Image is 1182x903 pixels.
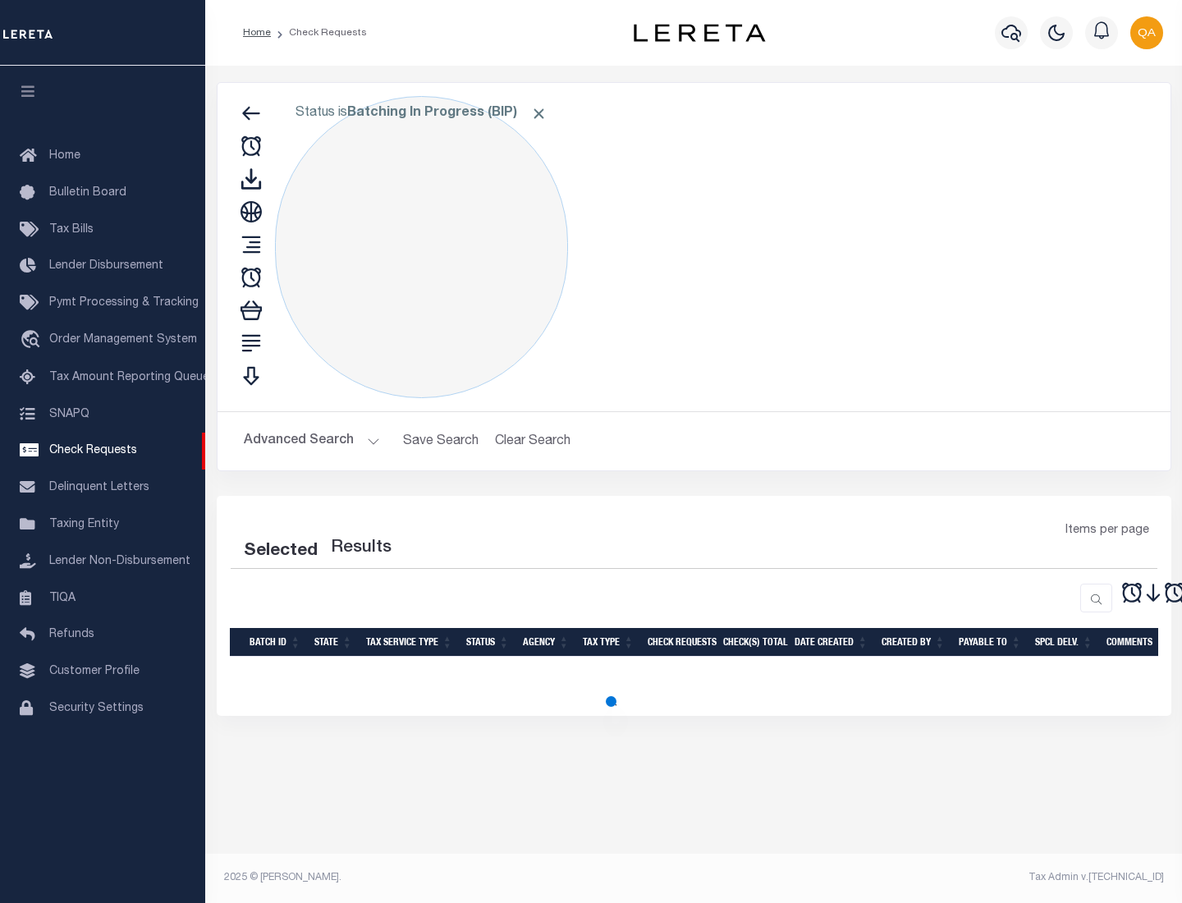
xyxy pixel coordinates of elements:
[331,535,392,562] label: Results
[308,628,360,657] th: State
[634,24,765,42] img: logo-dark.svg
[347,107,547,120] b: Batching In Progress (BIP)
[49,224,94,236] span: Tax Bills
[275,96,568,398] div: Click to Edit
[49,556,190,567] span: Lender Non-Disbursement
[788,628,875,657] th: Date Created
[244,425,380,457] button: Advanced Search
[460,628,516,657] th: Status
[1100,628,1174,657] th: Comments
[952,628,1029,657] th: Payable To
[49,297,199,309] span: Pymt Processing & Tracking
[244,539,318,565] div: Selected
[49,408,89,419] span: SNAPQ
[49,150,80,162] span: Home
[576,628,641,657] th: Tax Type
[212,870,694,885] div: 2025 © [PERSON_NAME].
[49,703,144,714] span: Security Settings
[49,629,94,640] span: Refunds
[641,628,717,657] th: Check Requests
[393,425,488,457] button: Save Search
[516,628,576,657] th: Agency
[49,260,163,272] span: Lender Disbursement
[49,666,140,677] span: Customer Profile
[243,28,271,38] a: Home
[530,105,547,122] span: Click to Remove
[706,870,1164,885] div: Tax Admin v.[TECHNICAL_ID]
[488,425,578,457] button: Clear Search
[1065,522,1149,540] span: Items per page
[1029,628,1100,657] th: Spcl Delv.
[20,330,46,351] i: travel_explore
[49,592,76,603] span: TIQA
[360,628,460,657] th: Tax Service Type
[49,372,209,383] span: Tax Amount Reporting Queue
[271,25,367,40] li: Check Requests
[49,519,119,530] span: Taxing Entity
[49,334,197,346] span: Order Management System
[49,445,137,456] span: Check Requests
[1130,16,1163,49] img: svg+xml;base64,PHN2ZyB4bWxucz0iaHR0cDovL3d3dy53My5vcmcvMjAwMC9zdmciIHBvaW50ZXItZXZlbnRzPSJub25lIi...
[49,187,126,199] span: Bulletin Board
[717,628,788,657] th: Check(s) Total
[875,628,952,657] th: Created By
[49,482,149,493] span: Delinquent Letters
[243,628,308,657] th: Batch Id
